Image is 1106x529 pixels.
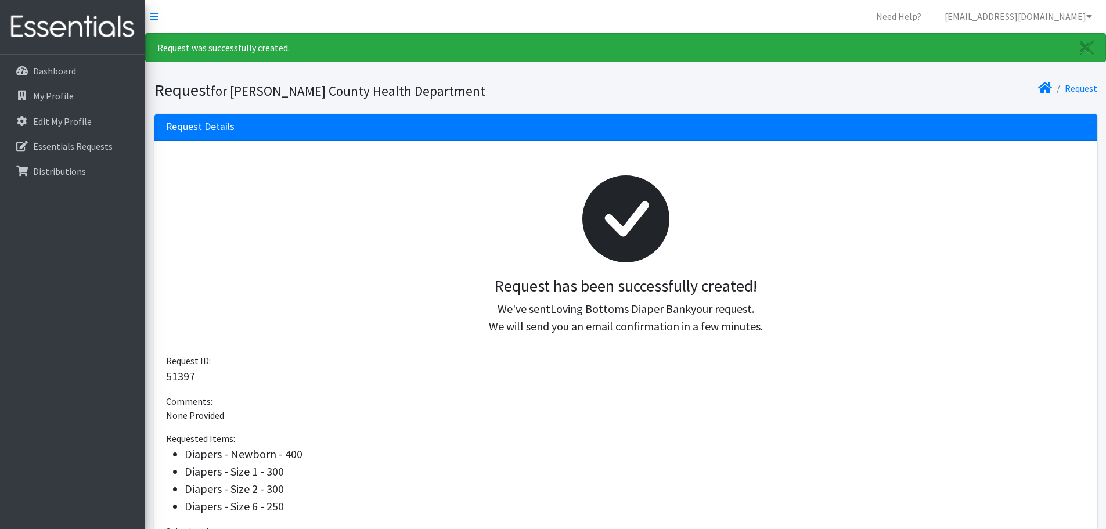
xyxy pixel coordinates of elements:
[33,116,92,127] p: Edit My Profile
[185,445,1086,463] li: Diapers - Newborn - 400
[166,409,224,421] span: None Provided
[5,8,140,46] img: HumanEssentials
[145,33,1106,62] div: Request was successfully created.
[166,433,235,444] span: Requested Items:
[185,480,1086,498] li: Diapers - Size 2 - 300
[33,90,74,102] p: My Profile
[33,165,86,177] p: Distributions
[5,135,140,158] a: Essentials Requests
[33,141,113,152] p: Essentials Requests
[211,82,485,99] small: for [PERSON_NAME] County Health Department
[175,300,1076,335] p: We've sent your request. We will send you an email confirmation in a few minutes.
[5,110,140,133] a: Edit My Profile
[550,301,691,316] span: Loving Bottoms Diaper Bank
[175,276,1076,296] h3: Request has been successfully created!
[867,5,931,28] a: Need Help?
[154,80,622,100] h1: Request
[5,84,140,107] a: My Profile
[1068,34,1105,62] a: Close
[185,463,1086,480] li: Diapers - Size 1 - 300
[166,355,211,366] span: Request ID:
[935,5,1101,28] a: [EMAIL_ADDRESS][DOMAIN_NAME]
[166,395,212,407] span: Comments:
[5,160,140,183] a: Distributions
[33,65,76,77] p: Dashboard
[166,368,1086,385] p: 51397
[5,59,140,82] a: Dashboard
[1065,82,1097,94] a: Request
[166,121,235,133] h3: Request Details
[185,498,1086,515] li: Diapers - Size 6 - 250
